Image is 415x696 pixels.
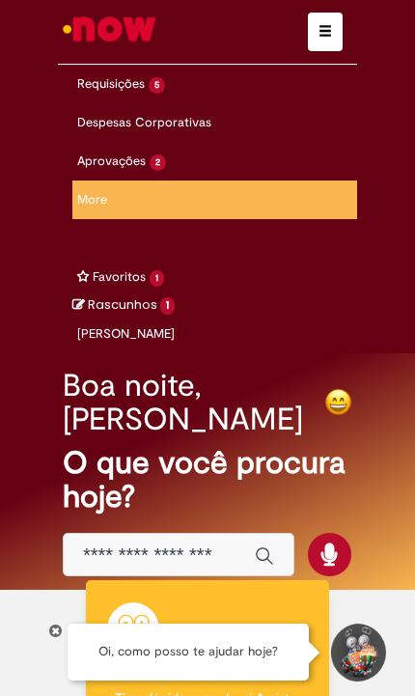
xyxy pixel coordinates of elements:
ul: Menu Cabeçalho [72,219,357,238]
div: Oi, como posso te ajudar hoje? [68,624,309,681]
ul: Menu Cabeçalho [72,103,357,142]
a: No momento, sua lista de rascunhos tem 1 Itens [72,295,175,314]
h2: Boa noite, [PERSON_NAME] [63,369,324,436]
h2: O que você procura hoje? [63,446,352,514]
span: 1 [160,297,175,315]
img: happy-face.png [324,388,352,416]
a: Despesas Corporativas : [72,103,216,142]
a: [PERSON_NAME] [72,315,180,353]
span: Rascunhos [88,295,157,314]
span: 2 [150,154,166,171]
ul: Menu Cabeçalho [72,181,357,219]
ul: Menu Cabeçalho [72,65,357,103]
span: Despesas Corporativas [77,114,211,130]
a: Requisições : 5 [72,65,170,103]
span: 5 [149,77,165,94]
span: Aprovações [77,153,146,169]
a: More : 4 [72,181,112,219]
span: Requisições [77,75,145,92]
a: Aprovações : 2 [72,142,171,181]
ul: Menu Cabeçalho [72,238,357,258]
button: Alternar navegação [308,13,343,51]
span: Favoritos [93,268,146,285]
a: Favoritos : 1 [72,258,169,296]
span: More [77,191,107,208]
button: Iniciar Conversa de Suporte [328,624,386,682]
span: 1 [150,270,164,287]
ul: Menu Cabeçalho [72,142,357,181]
ul: Menu Cabeçalho [72,258,357,296]
img: ServiceNow [60,10,159,48]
